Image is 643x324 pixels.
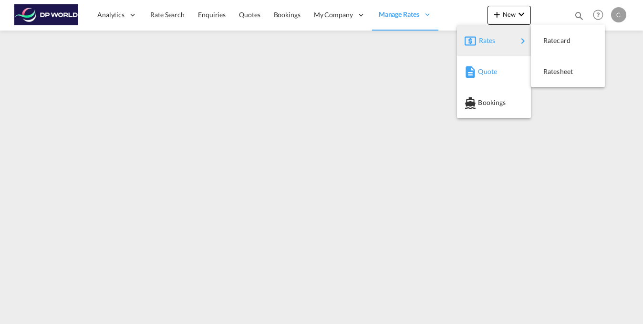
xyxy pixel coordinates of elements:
[479,31,490,50] span: Rates
[457,87,531,118] button: Bookings
[465,60,523,84] div: Quote
[478,93,488,112] span: Bookings
[465,91,523,115] div: Bookings
[457,56,531,87] button: Quote
[478,62,488,81] span: Quote
[517,35,529,47] md-icon: icon-chevron-right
